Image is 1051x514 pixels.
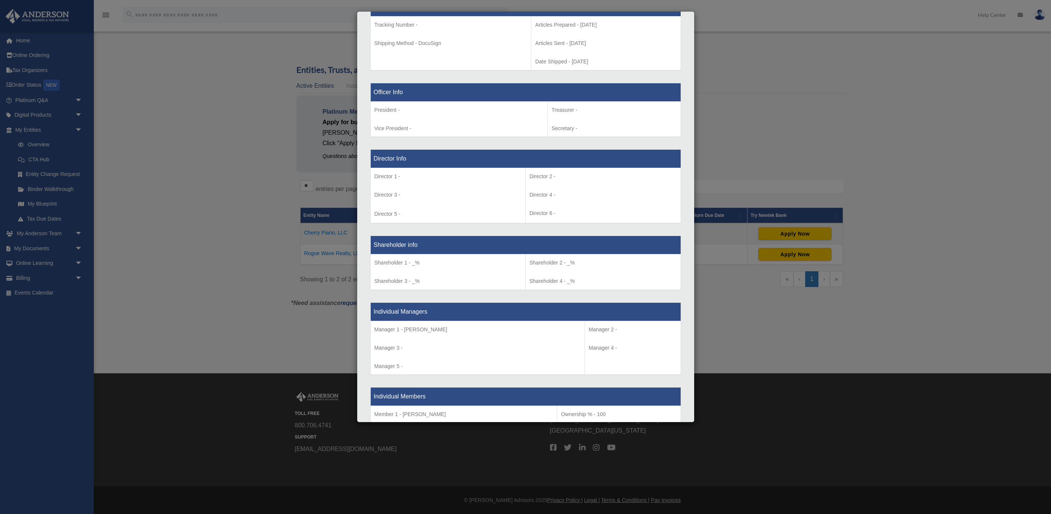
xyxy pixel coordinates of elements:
[561,410,677,419] p: Ownership % - 100
[374,105,544,115] p: President -
[374,362,581,371] p: Manager 5 -
[374,124,544,133] p: Vice President -
[552,124,677,133] p: Secretary -
[529,209,677,218] p: Director 6 -
[529,172,677,181] p: Director 2 -
[370,83,681,101] th: Officer Info
[589,325,677,334] p: Manager 2 -
[374,343,581,353] p: Manager 3 -
[370,302,681,321] th: Individual Managers
[529,258,677,268] p: Shareholder 2 - _%
[374,172,522,181] p: Director 1 -
[529,277,677,286] p: Shareholder 4 - _%
[374,20,528,30] p: Tracking Number -
[370,168,526,224] td: Director 5 -
[374,39,528,48] p: Shipping Method - DocuSign
[370,236,681,254] th: Shareholder info
[370,150,681,168] th: Director Info
[374,258,522,268] p: Shareholder 1 - _%
[529,190,677,200] p: Director 4 -
[535,39,677,48] p: Articles Sent - [DATE]
[535,57,677,66] p: Date Shipped - [DATE]
[370,388,681,406] th: Individual Members
[374,190,522,200] p: Director 3 -
[589,343,677,353] p: Manager 4 -
[374,325,581,334] p: Manager 1 - [PERSON_NAME]
[552,105,677,115] p: Treasurer -
[374,410,553,419] p: Member 1 - [PERSON_NAME]
[535,20,677,30] p: Articles Prepared - [DATE]
[374,277,522,286] p: Shareholder 3 - _%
